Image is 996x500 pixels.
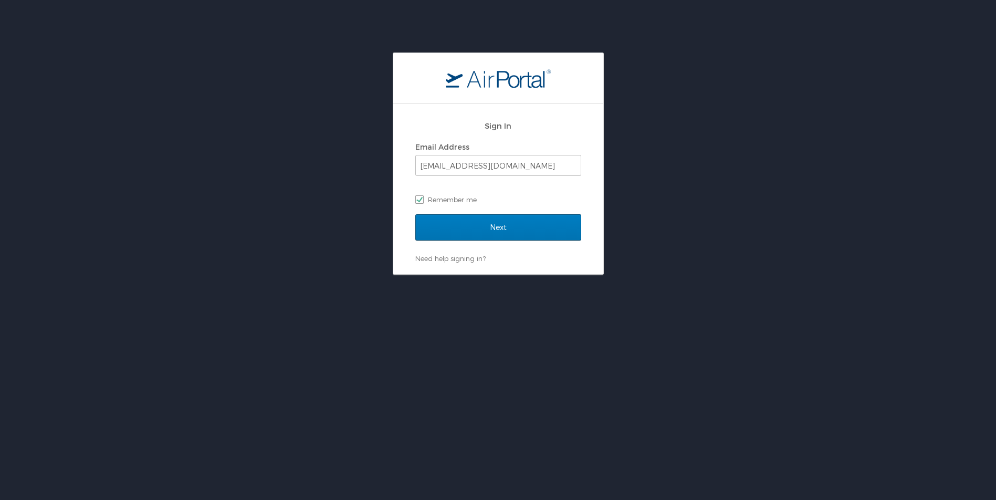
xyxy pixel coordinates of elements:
img: logo [446,69,551,88]
label: Remember me [415,192,581,207]
label: Email Address [415,142,469,151]
input: Next [415,214,581,241]
a: Need help signing in? [415,254,486,263]
h2: Sign In [415,120,581,132]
